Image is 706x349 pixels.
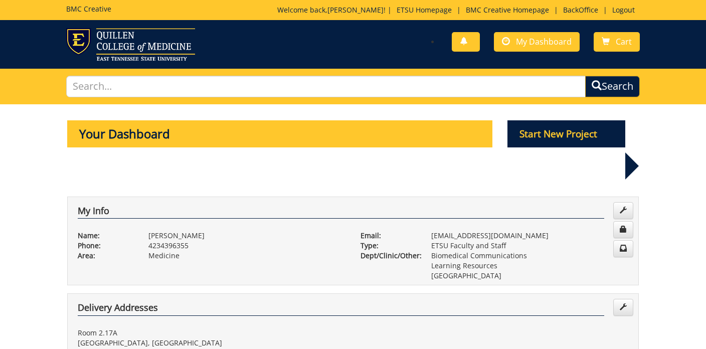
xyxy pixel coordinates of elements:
p: 4234396355 [148,241,345,251]
h4: My Info [78,206,604,219]
a: [PERSON_NAME] [327,5,384,15]
p: ETSU Faculty and Staff [431,241,628,251]
button: Search [585,76,640,97]
a: Change Communication Preferences [613,240,633,257]
input: Search... [66,76,585,97]
h4: Delivery Addresses [78,303,604,316]
p: Area: [78,251,133,261]
p: Welcome back, ! | | | | [277,5,640,15]
a: Change Password [613,221,633,238]
p: [EMAIL_ADDRESS][DOMAIN_NAME] [431,231,628,241]
span: Cart [616,36,632,47]
p: Medicine [148,251,345,261]
p: [GEOGRAPHIC_DATA] [431,271,628,281]
h5: BMC Creative [66,5,111,13]
span: My Dashboard [516,36,572,47]
p: Phone: [78,241,133,251]
a: Cart [594,32,640,52]
p: Type: [361,241,416,251]
a: Edit Addresses [613,299,633,316]
p: Biomedical Communications [431,251,628,261]
p: Learning Resources [431,261,628,271]
p: Name: [78,231,133,241]
p: [PERSON_NAME] [148,231,345,241]
a: Edit Info [613,202,633,219]
p: Room 2.17A [78,328,345,338]
p: [GEOGRAPHIC_DATA], [GEOGRAPHIC_DATA] [78,338,345,348]
p: Email: [361,231,416,241]
a: ETSU Homepage [392,5,457,15]
p: Start New Project [507,120,626,147]
a: Logout [607,5,640,15]
p: Dept/Clinic/Other: [361,251,416,261]
a: My Dashboard [494,32,580,52]
a: Start New Project [507,130,626,139]
a: BMC Creative Homepage [461,5,554,15]
p: Your Dashboard [67,120,492,147]
img: ETSU logo [66,28,195,61]
a: BackOffice [558,5,603,15]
